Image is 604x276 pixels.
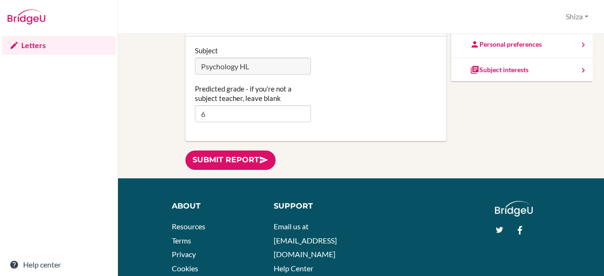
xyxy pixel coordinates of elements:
a: Privacy [172,250,196,259]
label: Subject [195,46,218,55]
div: Personal preferences [470,40,542,49]
a: Personal preferences [451,33,593,58]
a: Resources [172,222,205,231]
a: Help center [2,255,116,274]
img: logo_white@2x-f4f0deed5e89b7ecb1c2cc34c3e3d731f90f0f143d5ea2071677605dd97b5244.png [495,201,533,217]
a: Submit report [185,151,276,170]
a: Terms [172,236,191,245]
a: Email us at [EMAIL_ADDRESS][DOMAIN_NAME] [274,222,337,259]
button: Shiza [562,8,593,25]
a: Subject interests [451,58,593,84]
a: Help Center [274,264,313,273]
div: About [172,201,259,212]
label: Predicted grade - if you're not a subject teacher, leave blank [195,84,311,103]
div: Subject interests [470,65,528,75]
div: Support [274,201,354,212]
img: Bridge-U [8,9,45,25]
a: Letters [2,36,116,55]
a: Cookies [172,264,198,273]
